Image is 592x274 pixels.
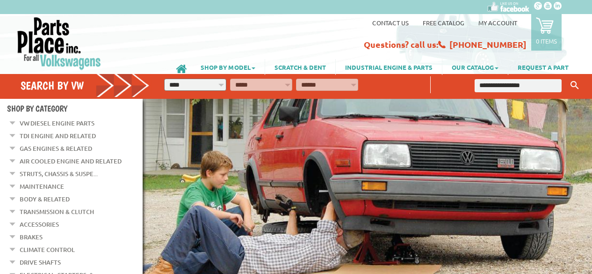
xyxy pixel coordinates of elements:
a: Maintenance [20,180,64,193]
a: Gas Engines & Related [20,142,92,155]
a: SHOP BY MODEL [191,59,265,75]
a: Brakes [20,231,43,243]
img: Parts Place Inc! [16,16,102,70]
p: 0 items [536,37,557,45]
a: Climate Control [20,244,75,256]
a: OUR CATALOG [442,59,508,75]
a: Struts, Chassis & Suspe... [20,168,98,180]
h4: Shop By Category [7,104,143,113]
a: REQUEST A PART [508,59,578,75]
a: Body & Related [20,193,70,205]
a: SCRATCH & DENT [265,59,335,75]
a: My Account [478,19,517,27]
a: Air Cooled Engine and Related [20,155,122,167]
a: Contact us [372,19,409,27]
a: INDUSTRIAL ENGINE & PARTS [336,59,442,75]
a: Free Catalog [423,19,464,27]
button: Keyword Search [568,78,582,93]
a: VW Diesel Engine Parts [20,117,94,129]
a: TDI Engine and Related [20,130,96,142]
a: Accessories [20,218,59,230]
h4: Search by VW [21,79,150,92]
a: Drive Shafts [20,256,61,268]
a: 0 items [531,14,562,51]
a: Transmission & Clutch [20,206,94,218]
